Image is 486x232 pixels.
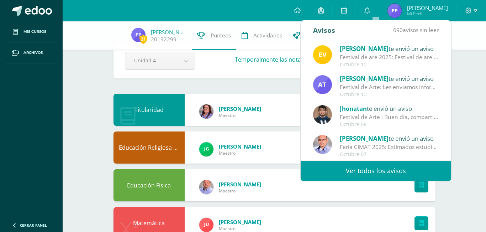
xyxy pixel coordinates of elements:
[340,134,439,143] div: te envió un aviso
[192,21,236,50] a: Punteos
[340,104,367,113] span: Jhonatan
[219,226,261,232] span: Maestro
[23,29,46,35] span: Mis cursos
[287,21,339,50] a: Trayectoria
[340,74,389,83] span: [PERSON_NAME]
[340,62,439,68] div: Octubre 10
[20,223,47,228] span: Cerrar panel
[313,135,332,154] img: 636fc591f85668e7520e122fec75fd4f.png
[407,11,448,17] span: Mi Perfil
[340,44,439,53] div: te envió un aviso
[113,169,185,201] div: Educación Física
[131,28,146,42] img: 27927f3bb0ea38b9bf7a9a1aea1ef21b.png
[340,134,389,143] span: [PERSON_NAME]
[340,74,439,83] div: te envió un aviso
[134,52,169,69] span: Unidad 4
[393,26,439,34] span: avisos sin leer
[219,218,261,226] span: [PERSON_NAME]
[340,143,439,151] div: Feria CIMAT 2025: Estimados estudiantes Por este medio, los departamentos de Ciencias, Arte y Tec...
[313,45,332,64] img: 383db5ddd486cfc25017fad405f5d727.png
[199,104,213,119] img: fda4ebce342fd1e8b3b59cfba0d95288.png
[219,150,261,156] span: Maestro
[199,142,213,156] img: 3da61d9b1d2c0c7b8f7e89c78bbce001.png
[340,151,439,158] div: Octubre 07
[313,75,332,94] img: e0d417c472ee790ef5578283e3430836.png
[211,32,231,39] span: Punteos
[407,4,448,11] span: [PERSON_NAME]
[393,26,403,34] span: 690
[313,20,335,40] div: Avisos
[199,180,213,194] img: 6c58b5a751619099581147680274b29f.png
[340,53,439,61] div: Festival de are 2025: Festival de are 2025
[199,218,213,232] img: b5613e1a4347ac065b47e806e9a54e9c.png
[340,113,439,121] div: Festival de Arte : Buen día, compartimos información importante sobre nuestro festival artístico....
[219,181,261,188] span: [PERSON_NAME]
[301,161,451,181] a: Ver todos los avisos
[113,132,185,164] div: Educación Religiosa Escolar
[235,56,390,63] h3: Temporalmente las notas .
[6,21,57,42] a: Mis cursos
[219,188,261,194] span: Maestro
[219,105,261,112] span: [PERSON_NAME]
[219,112,261,118] span: Maestro
[236,21,287,50] a: Actividades
[6,42,57,63] a: Archivos
[253,32,282,39] span: Actividades
[125,52,195,69] a: Unidad 4
[113,94,185,126] div: Titularidad
[23,50,43,56] span: Archivos
[340,45,389,53] span: [PERSON_NAME]
[151,29,186,36] a: [PERSON_NAME]
[340,104,439,113] div: te envió un aviso
[151,36,176,43] a: 20192299
[340,92,439,98] div: Octubre 10
[139,35,147,43] span: 21
[387,4,402,18] img: 27927f3bb0ea38b9bf7a9a1aea1ef21b.png
[340,83,439,91] div: Festival de Arte: Les enviamos información importante para el festival de Arte
[340,122,439,128] div: Octubre 08
[313,105,332,124] img: 1395cc2228810b8e70f48ddc66b3ae79.png
[219,143,261,150] span: [PERSON_NAME]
